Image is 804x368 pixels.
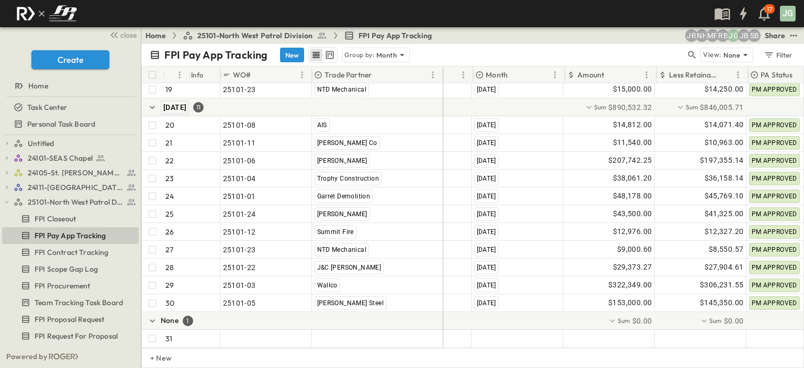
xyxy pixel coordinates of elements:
button: Menu [457,69,470,81]
p: Amount [577,70,604,80]
p: 26 [165,227,174,237]
div: Team Tracking Task Boardtest [2,294,139,311]
span: AIS [317,121,327,129]
span: FPI Request For Proposal [35,331,118,341]
p: WO# [233,70,251,80]
div: Filter [763,49,793,61]
span: $9,000.60 [617,243,652,255]
span: $10,963.00 [705,137,744,149]
span: FPI Pay App Tracking [359,30,432,41]
a: Team Tracking Task Board [2,295,137,310]
span: $0.00 [632,316,652,326]
span: 25101-01 [223,191,256,202]
span: FPI Scope Gap Log [35,264,98,274]
a: FPI Pay App Tracking [2,228,137,243]
button: Filter [760,48,796,62]
button: New [280,48,304,62]
span: NTD Mechanical [317,246,367,253]
div: Josh Gille (jgille@fpibuilders.com) [727,29,740,42]
span: [DATE] [477,157,496,164]
div: JG [780,6,796,21]
span: Untitled [28,138,54,149]
span: FPI Closeout [35,214,76,224]
a: Task Center [2,100,137,115]
div: FPI Procurementtest [2,277,139,294]
span: $846,005.71 [700,102,743,113]
p: Month [376,50,397,60]
span: 25101-11 [223,138,256,148]
span: [DATE] [477,193,496,200]
span: $12,327.20 [705,226,744,238]
p: 23 [165,173,174,184]
a: FPI Pay App Tracking [344,30,432,41]
span: PM APPROVED [752,299,797,307]
p: 30 [165,298,174,308]
span: $0.00 [724,316,744,326]
img: c8d7d1ed905e502e8f77bf7063faec64e13b34fdb1f2bdd94b0e311fc34f8000.png [13,3,81,25]
p: None [723,50,740,60]
div: 11 [193,102,204,113]
a: Untitled [14,136,137,151]
a: Home [146,30,166,41]
span: [PERSON_NAME] Co [317,139,377,147]
a: FPI Request For Proposal [2,329,137,343]
span: $15,000.00 [613,83,652,95]
a: 24105-St. Matthew Kitchen Reno [14,165,137,180]
span: [DATE] [477,228,496,236]
span: 24105-St. Matthew Kitchen Reno [28,168,124,178]
span: 24111-[GEOGRAPHIC_DATA] [28,182,124,193]
span: FPI Proposal Request [35,314,104,325]
span: PM APPROVED [752,246,797,253]
div: FPI Pay App Trackingtest [2,227,139,244]
span: $29,373.27 [613,261,652,273]
span: Personal Task Board [27,119,95,129]
span: PM APPROVED [752,193,797,200]
button: test [787,29,800,42]
p: 28 [165,262,174,273]
span: [PERSON_NAME] [317,157,367,164]
a: St. Vincent De Paul Renovations [14,343,137,358]
p: None [161,315,178,326]
div: Info [189,66,220,83]
button: row view [310,49,322,61]
a: 24111-[GEOGRAPHIC_DATA] [14,180,137,195]
a: Home [2,79,137,93]
button: kanban view [323,49,336,61]
span: [PERSON_NAME] Steel [317,299,384,307]
div: Sterling Barnett (sterling@fpibuilders.com) [748,29,761,42]
div: FPI Contract Trackingtest [2,244,139,261]
span: $890,532.32 [608,102,652,113]
button: Menu [549,69,561,81]
span: Summit Fire [317,228,354,236]
div: # [163,66,189,83]
span: [PERSON_NAME] [317,210,367,218]
div: Jayden Ramirez (jramirez@fpibuilders.com) [685,29,698,42]
div: 1 [183,316,193,326]
div: Jeremiah Bailey (jbailey@fpibuilders.com) [738,29,750,42]
span: $11,540.00 [613,137,652,149]
div: Share [765,30,785,41]
p: 17 [767,5,772,14]
button: Menu [296,69,308,81]
span: $153,000.00 [608,297,652,309]
span: [DATE] [477,264,496,271]
p: FPI Pay App Tracking [164,48,267,62]
p: Trade Partner [325,70,372,80]
p: Month [486,70,508,80]
p: Sum [618,316,630,325]
div: 24111-[GEOGRAPHIC_DATA]test [2,179,139,196]
span: [DATE] [477,121,496,129]
span: close [120,30,137,40]
a: 25101-North West Patrol Division [14,195,137,209]
span: 25101-12 [223,227,256,237]
div: FPI Request For Proposaltest [2,328,139,344]
div: Regina Barnett (rbarnett@fpibuilders.com) [717,29,729,42]
span: PM APPROVED [752,264,797,271]
p: + New [150,353,157,363]
span: $14,071.40 [705,119,744,131]
span: $41,325.00 [705,208,744,220]
div: Info [191,60,204,90]
span: PM APPROVED [752,228,797,236]
p: 29 [165,280,174,291]
span: $43,500.00 [613,208,652,220]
